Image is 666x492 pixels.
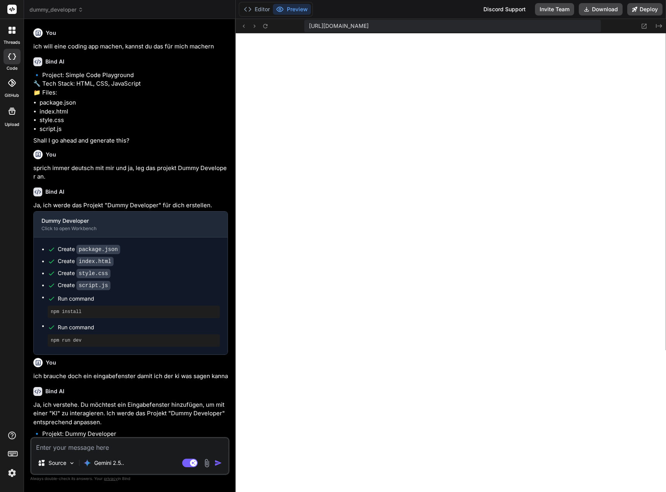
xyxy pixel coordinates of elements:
[58,323,220,331] span: Run command
[94,459,124,467] p: Gemini 2.5..
[58,257,114,265] div: Create
[241,4,273,15] button: Editor
[33,201,228,210] p: Ja, ich werde das Projekt "Dummy Developer" für dich erstellen.
[46,29,56,37] h6: You
[33,372,228,381] p: ich brauche doch ein eingabefenster damit ich der ki was sagen kanna
[69,460,75,466] img: Pick Models
[33,401,228,427] p: Ja, ich verstehe. Du möchtest ein Eingabefenster hinzufügen, um mit einer "KI" zu interagieren. I...
[236,33,666,492] iframe: Preview
[40,98,228,107] li: package.json
[48,459,66,467] p: Source
[33,164,228,181] p: sprich immer deutsch mit mir und ja, leg das projekt Dummy Developer an.
[535,3,574,15] button: Invite Team
[5,92,19,99] label: GitHub
[33,430,228,456] p: 🔹 Projekt: Dummy Developer 🔧 Tech Stack: HTML, CSS, JavaScript 📁 Dateien:
[5,466,19,480] img: settings
[579,3,623,15] button: Download
[202,459,211,468] img: attachment
[45,188,64,196] h6: Bind AI
[479,3,530,15] div: Discord Support
[104,476,118,481] span: privacy
[7,65,17,72] label: code
[76,257,114,266] code: index.html
[46,151,56,158] h6: You
[33,42,228,51] p: ich will eine coding app machen, kannst du das für mich machern
[41,217,207,225] div: Dummy Developer
[58,245,120,253] div: Create
[58,269,110,277] div: Create
[76,281,110,290] code: script.js
[30,475,229,482] p: Always double-check its answers. Your in Bind
[33,71,228,97] p: 🔹 Project: Simple Code Playground 🔧 Tech Stack: HTML, CSS, JavaScript 📁 Files:
[45,58,64,65] h6: Bind AI
[58,295,220,303] span: Run command
[40,107,228,116] li: index.html
[41,225,207,232] div: Click to open Workbench
[5,121,19,128] label: Upload
[3,39,20,46] label: threads
[76,245,120,254] code: package.json
[45,387,64,395] h6: Bind AI
[214,459,222,467] img: icon
[51,309,217,315] pre: npm install
[40,125,228,134] li: script.js
[33,136,228,145] p: Shall I go ahead and generate this?
[273,4,311,15] button: Preview
[51,337,217,344] pre: npm run dev
[309,22,369,30] span: [URL][DOMAIN_NAME]
[627,3,663,15] button: Deploy
[34,212,215,237] button: Dummy DeveloperClick to open Workbench
[29,6,83,14] span: dummy_developer
[46,359,56,366] h6: You
[76,269,110,278] code: style.css
[58,281,110,289] div: Create
[83,459,91,467] img: Gemini 2.5 flash
[40,116,228,125] li: style.css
